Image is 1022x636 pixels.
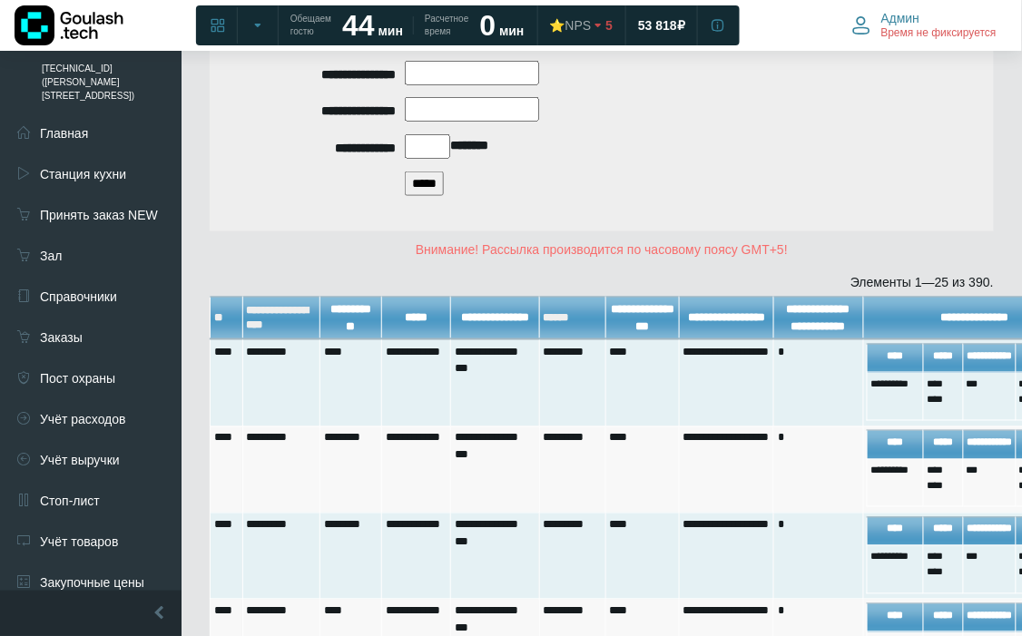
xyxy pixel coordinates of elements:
span: 5 [605,17,613,34]
strong: 44 [342,9,375,42]
span: ₽ [677,17,685,34]
strong: 0 [480,9,496,42]
span: Обещаем гостю [290,13,331,38]
span: Время не фиксируется [881,26,997,41]
button: Админ Время не фиксируется [841,6,1007,44]
div: Элементы 1—25 из 390. [210,273,994,292]
a: Обещаем гостю 44 мин Расчетное время 0 мин [280,9,536,42]
a: 53 818 ₽ [627,9,696,42]
span: Админ [881,10,920,26]
span: мин [378,24,403,38]
span: Расчетное время [425,13,468,38]
a: ⭐NPS 5 [539,9,624,42]
span: 53 818 [638,17,677,34]
span: Внимание! Рассылка производится по часовому поясу GMT+5! [416,242,788,257]
div: ⭐ [550,17,592,34]
img: Логотип компании Goulash.tech [15,5,123,45]
span: NPS [565,18,592,33]
span: мин [499,24,524,38]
